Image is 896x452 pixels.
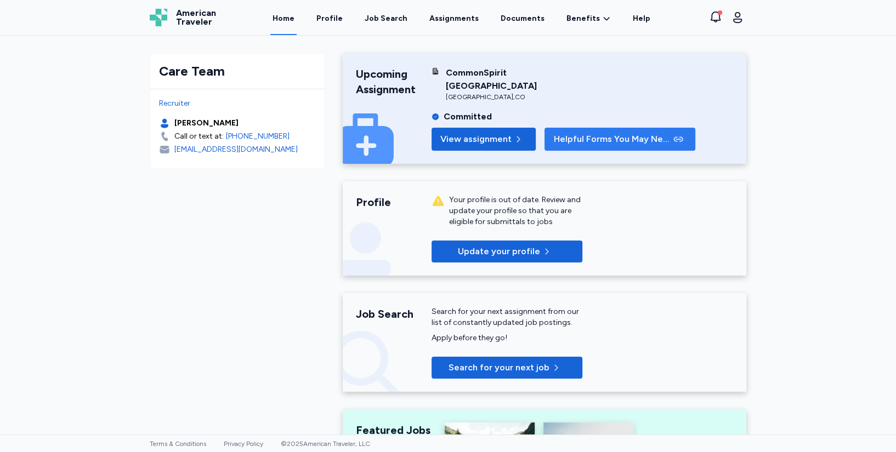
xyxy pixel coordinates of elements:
div: Job Search [365,13,407,24]
div: [PERSON_NAME] [174,118,239,129]
a: Benefits [566,13,611,24]
div: Upcoming Assignment [356,66,432,97]
a: Privacy Policy [224,440,263,448]
div: Featured Jobs [356,422,432,438]
div: Profile [356,194,432,210]
div: Search for your next assignment from our list of constantly updated job postings. [432,306,582,328]
div: Apply before they go! [432,333,582,344]
a: Home [270,1,297,35]
div: [GEOGRAPHIC_DATA] , CO [446,93,582,101]
div: Your profile is out of date. Review and update your profile so that you are eligible for submitta... [449,194,582,227]
button: View assignment [432,128,536,151]
div: Care Team [159,62,316,80]
span: Benefits [566,13,600,24]
p: Update your profile [458,245,540,258]
div: Recruiter [159,98,316,109]
div: Call or text at: [174,131,224,142]
a: Terms & Conditions [150,440,206,448]
a: [PHONE_NUMBER] [226,131,290,142]
span: View assignment [440,133,512,146]
button: Search for your next job [432,357,582,379]
span: © 2025 American Traveler, LLC [281,440,370,448]
span: Search for your next job [449,361,549,374]
div: CommonSpirit [GEOGRAPHIC_DATA] [446,66,582,93]
span: American Traveler [176,9,216,26]
img: Logo [150,9,167,26]
div: Committed [444,110,492,123]
span: Helpful Forms You May Need [554,133,671,146]
div: [EMAIL_ADDRESS][DOMAIN_NAME] [174,144,298,155]
button: Helpful Forms You May Need [545,128,695,151]
div: Job Search [356,306,432,322]
button: Update your profile [432,241,582,262]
